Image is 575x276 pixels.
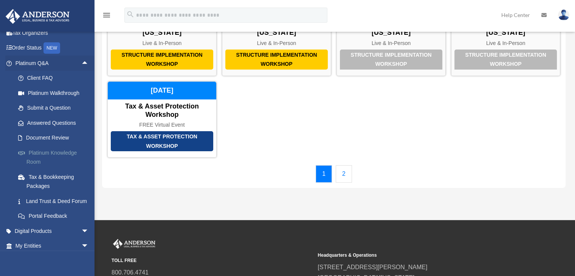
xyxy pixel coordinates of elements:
[5,223,100,239] a: Digital Productsarrow_drop_down
[451,40,560,47] div: Live & In-Person
[454,50,557,70] div: Structure Implementation Workshop
[336,165,352,183] a: 2
[11,194,100,209] a: Land Trust & Deed Forum
[43,42,60,54] div: NEW
[108,102,216,119] div: Tax & Asset Protection Workshop
[81,56,96,71] span: arrow_drop_up
[111,131,213,151] div: Tax & Asset Protection Workshop
[102,13,111,20] a: menu
[340,50,442,70] div: Structure Implementation Workshop
[11,71,100,86] a: Client FAQ
[11,130,100,146] a: Document Review
[318,251,518,259] small: Headquarters & Operations
[81,239,96,254] span: arrow_drop_down
[3,9,72,24] img: Anderson Advisors Platinum Portal
[222,40,331,47] div: Live & In-Person
[558,9,569,20] img: User Pic
[5,40,100,56] a: Order StatusNEW
[225,50,328,70] div: Structure Implementation Workshop
[337,40,445,47] div: Live & In-Person
[5,25,100,40] a: Tax Organizers
[111,50,213,70] div: Structure Implementation Workshop
[11,209,100,224] a: Portal Feedback
[5,239,100,254] a: My Entitiesarrow_drop_down
[112,269,149,276] a: 800.706.4741
[108,82,216,100] div: [DATE]
[5,56,100,71] a: Platinum Q&Aarrow_drop_up
[11,145,100,169] a: Platinum Knowledge Room
[11,169,100,194] a: Tax & Bookkeeping Packages
[11,85,100,101] a: Platinum Walkthrough
[107,81,217,158] a: Tax & Asset Protection Workshop Tax & Asset Protection Workshop FREE Virtual Event [DATE]
[112,257,312,265] small: TOLL FREE
[316,165,332,183] a: 1
[108,122,216,128] div: FREE Virtual Event
[108,40,216,47] div: Live & In-Person
[81,223,96,239] span: arrow_drop_down
[318,264,427,270] a: [STREET_ADDRESS][PERSON_NAME]
[102,11,111,20] i: menu
[112,239,157,249] img: Anderson Advisors Platinum Portal
[11,115,100,130] a: Answered Questions
[126,10,135,19] i: search
[11,101,100,116] a: Submit a Question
